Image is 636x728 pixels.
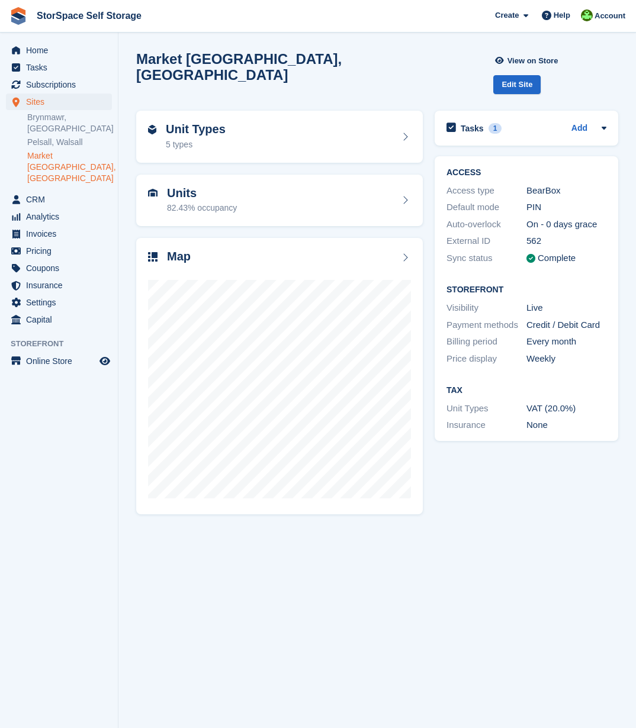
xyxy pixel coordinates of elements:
[6,94,112,110] a: menu
[6,353,112,369] a: menu
[166,138,226,151] div: 5 types
[495,9,519,21] span: Create
[26,294,97,311] span: Settings
[595,10,625,22] span: Account
[6,226,112,242] a: menu
[554,9,570,21] span: Help
[167,202,237,214] div: 82.43% occupancy
[136,238,423,514] a: Map
[98,354,112,368] a: Preview store
[148,252,158,262] img: map-icn-33ee37083ee616e46c38cad1a60f524a97daa1e2b2c8c0bc3eb3415660979fc1.svg
[26,42,97,59] span: Home
[148,189,158,197] img: unit-icn-7be61d7bf1b0ce9d3e12c5938cc71ed9869f7b940bace4675aadf7bd6d80202e.svg
[6,243,112,259] a: menu
[581,9,593,21] img: Jon Pace
[148,125,156,134] img: unit-type-icn-2b2737a686de81e16bb02015468b77c625bbabd49415b5ef34ead5e3b44a266d.svg
[447,184,526,198] div: Access type
[26,311,97,328] span: Capital
[136,111,423,163] a: Unit Types 5 types
[26,260,97,276] span: Coupons
[27,112,112,134] a: Brynmawr, [GEOGRAPHIC_DATA]
[6,191,112,208] a: menu
[6,294,112,311] a: menu
[493,75,541,95] div: Edit Site
[571,122,587,136] a: Add
[6,42,112,59] a: menu
[27,137,112,148] a: Pelsall, Walsall
[447,285,606,295] h2: Storefront
[538,252,576,265] div: Complete
[26,94,97,110] span: Sites
[447,418,526,432] div: Insurance
[447,335,526,349] div: Billing period
[526,418,606,432] div: None
[526,352,606,366] div: Weekly
[167,250,191,263] h2: Map
[507,55,558,67] span: View on Store
[461,123,484,134] h2: Tasks
[526,201,606,214] div: PIN
[447,201,526,214] div: Default mode
[447,301,526,315] div: Visibility
[136,51,493,83] h2: Market [GEOGRAPHIC_DATA], [GEOGRAPHIC_DATA]
[32,6,146,25] a: StorSpace Self Storage
[6,260,112,276] a: menu
[6,277,112,294] a: menu
[6,311,112,328] a: menu
[11,338,118,350] span: Storefront
[26,59,97,76] span: Tasks
[447,252,526,265] div: Sync status
[6,208,112,225] a: menu
[526,184,606,198] div: BearBox
[166,123,226,136] h2: Unit Types
[9,7,27,25] img: stora-icon-8386f47178a22dfd0bd8f6a31ec36ba5ce8667c1dd55bd0f319d3a0aa187defe.svg
[6,76,112,93] a: menu
[136,175,423,227] a: Units 82.43% occupancy
[447,386,606,395] h2: Tax
[526,234,606,248] div: 562
[26,277,97,294] span: Insurance
[526,218,606,231] div: On - 0 days grace
[447,352,526,366] div: Price display
[447,168,606,178] h2: ACCESS
[447,218,526,231] div: Auto-overlock
[26,191,97,208] span: CRM
[526,402,606,415] div: VAT (20.0%)
[526,335,606,349] div: Every month
[26,226,97,242] span: Invoices
[493,75,541,99] a: Edit Site
[27,150,112,184] a: Market [GEOGRAPHIC_DATA], [GEOGRAPHIC_DATA]
[493,51,563,70] a: View on Store
[447,234,526,248] div: External ID
[526,301,606,315] div: Live
[447,318,526,332] div: Payment methods
[26,76,97,93] span: Subscriptions
[526,318,606,332] div: Credit / Debit Card
[447,402,526,415] div: Unit Types
[26,353,97,369] span: Online Store
[26,208,97,225] span: Analytics
[26,243,97,259] span: Pricing
[6,59,112,76] a: menu
[167,186,237,200] h2: Units
[489,123,502,134] div: 1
